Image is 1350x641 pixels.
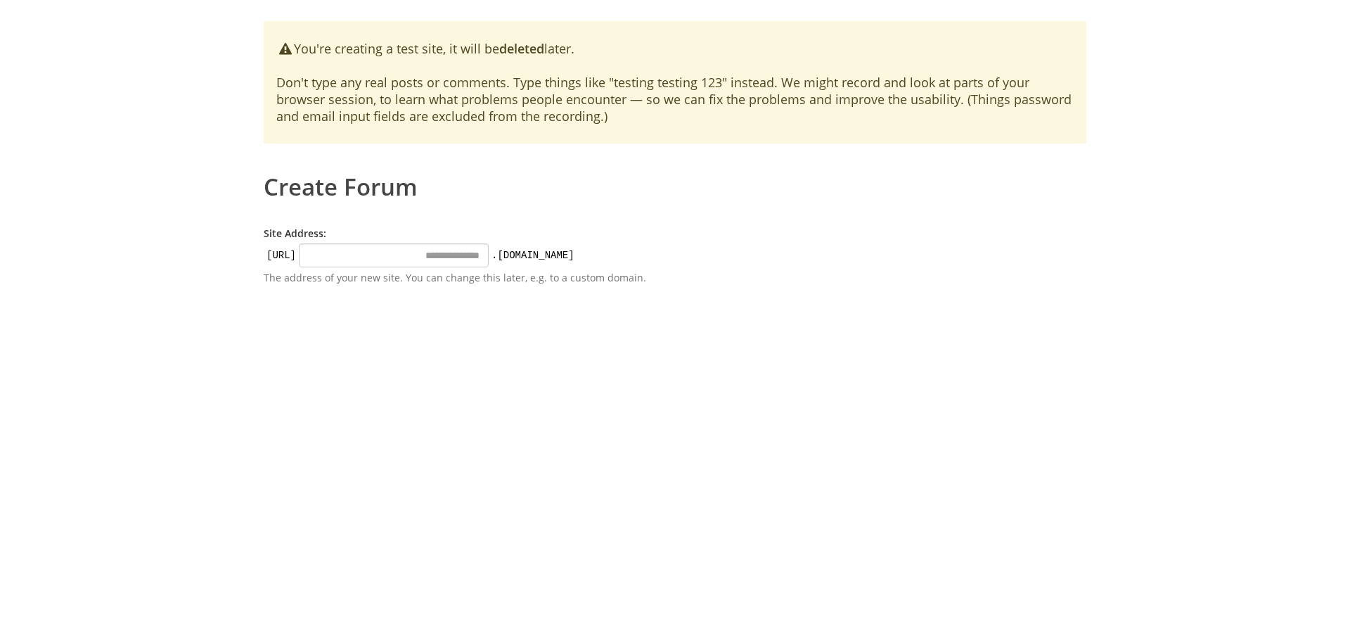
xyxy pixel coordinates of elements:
[264,227,326,240] label: Site Address:
[264,271,671,285] p: The address of your new site. You can change this later, e.g. to a custom domain.
[499,40,544,57] b: deleted
[264,248,299,262] kbd: [URL]
[264,165,1086,198] h1: Create Forum
[264,21,1086,144] div: You're creating a test site, it will be later. Don't type any real posts or comments. Type things...
[489,248,577,262] kbd: .[DOMAIN_NAME]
